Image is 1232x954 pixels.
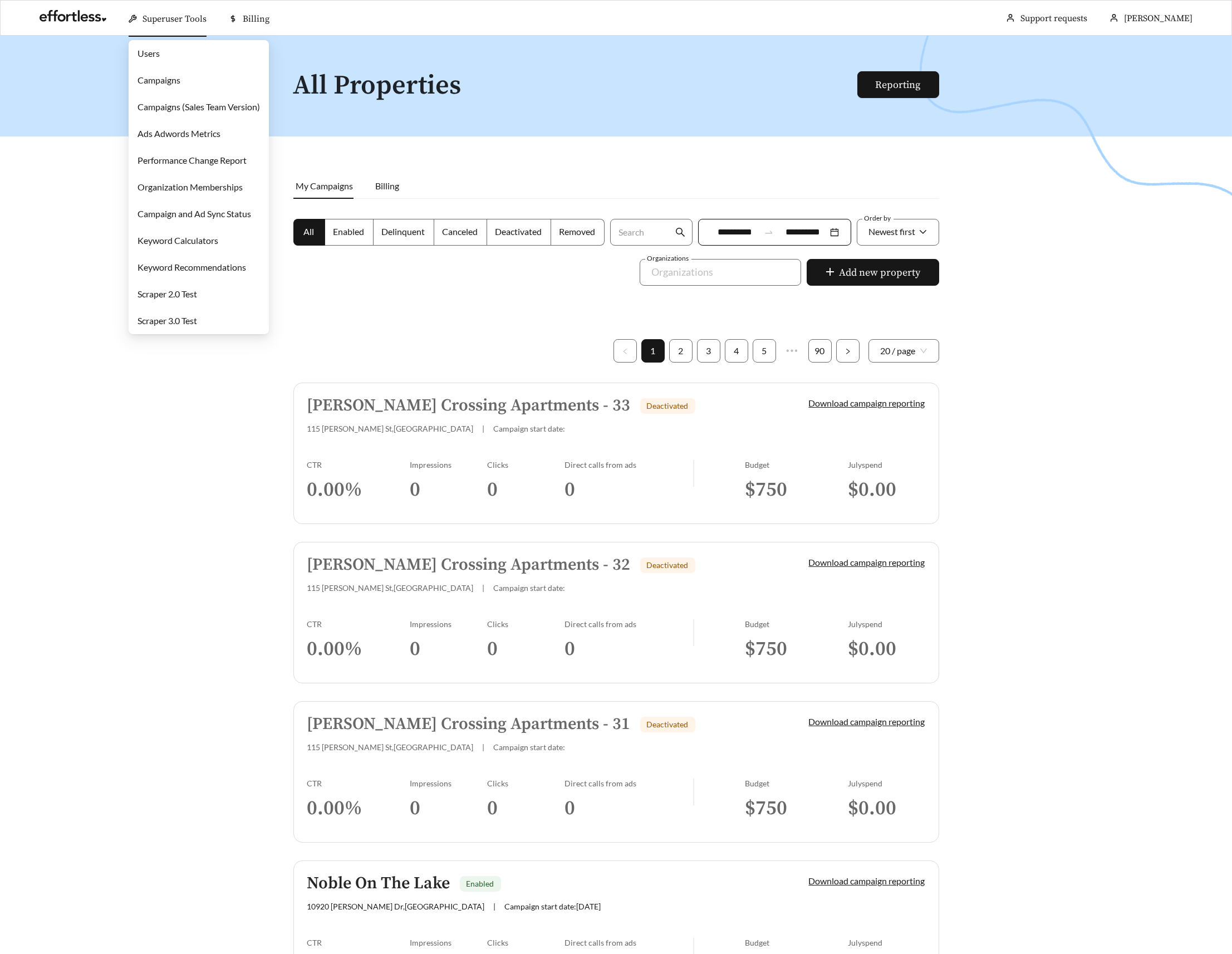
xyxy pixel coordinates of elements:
[669,339,693,363] li: 2
[494,742,566,752] span: Campaign start date:
[670,340,692,362] a: 2
[307,556,631,574] h5: [PERSON_NAME] Crossing Apartments - 32
[565,938,693,947] div: Direct calls from ads
[848,637,925,662] h3: $ 0.00
[307,477,410,502] h3: 0.00 %
[565,619,693,629] div: Direct calls from ads
[809,716,925,727] a: Download campaign reporting
[745,460,848,469] div: Budget
[307,938,410,947] div: CTR
[693,779,694,805] img: line
[307,779,410,788] div: CTR
[410,637,488,662] h3: 0
[307,583,474,593] span: 115 [PERSON_NAME] St , [GEOGRAPHIC_DATA]
[848,938,925,947] div: July spend
[565,477,693,502] h3: 0
[565,460,693,469] div: Direct calls from ads
[642,340,664,362] a: 1
[307,874,450,893] h5: Noble On The Lake
[869,226,916,237] span: Newest first
[293,71,858,101] h1: All Properties
[809,340,831,362] a: 90
[745,796,848,821] h3: $ 750
[848,477,925,502] h3: $ 0.00
[307,715,631,733] h5: [PERSON_NAME] Crossing Apartments - 31
[848,460,925,469] div: July spend
[495,226,542,237] span: Deactivated
[410,938,488,947] div: Impressions
[647,560,689,570] span: Deactivated
[307,902,485,911] span: 10920 [PERSON_NAME] Dr , [GEOGRAPHIC_DATA]
[494,902,496,911] span: |
[1124,13,1192,24] span: [PERSON_NAME]
[307,397,631,415] h5: [PERSON_NAME] Crossing Apartments - 33
[487,779,565,788] div: Clicks
[693,460,694,487] img: line
[410,477,488,502] h3: 0
[307,637,410,662] h3: 0.00 %
[483,424,485,433] span: |
[483,742,485,752] span: |
[467,879,494,888] span: Enabled
[410,619,488,629] div: Impressions
[410,460,488,469] div: Impressions
[809,875,925,886] a: Download campaign reporting
[876,79,921,91] a: Reporting
[647,401,689,410] span: Deactivated
[613,339,637,363] li: Previous Page
[487,477,565,502] h3: 0
[565,637,693,662] h3: 0
[307,619,410,629] div: CTR
[487,460,565,469] div: Clicks
[725,339,748,363] li: 4
[487,619,565,629] div: Clicks
[753,340,775,362] a: 5
[881,340,927,362] span: 20 / page
[613,339,637,363] button: left
[382,226,425,237] span: Delinquent
[487,938,565,947] div: Clicks
[745,619,848,629] div: Budget
[807,259,939,286] button: plusAdd new property
[505,902,601,911] span: Campaign start date: [DATE]
[307,796,410,821] h3: 0.00 %
[307,742,474,752] span: 115 [PERSON_NAME] St , [GEOGRAPHIC_DATA]
[745,779,848,788] div: Budget
[559,226,596,237] span: Removed
[565,779,693,788] div: Direct calls from ads
[745,477,848,502] h3: $ 750
[808,339,832,363] li: 90
[693,619,694,646] img: line
[868,339,939,363] div: Page Size
[1020,13,1087,24] a: Support requests
[304,226,315,237] span: All
[307,460,410,469] div: CTR
[483,583,485,593] span: |
[675,227,685,237] span: search
[487,637,565,662] h3: 0
[443,226,478,237] span: Canceled
[293,383,939,524] a: [PERSON_NAME] Crossing Apartments - 33Deactivated115 [PERSON_NAME] St,[GEOGRAPHIC_DATA]|Campaign ...
[494,583,566,593] span: Campaign start date:
[307,424,474,433] span: 115 [PERSON_NAME] St , [GEOGRAPHIC_DATA]
[764,227,774,237] span: to
[647,720,689,729] span: Deactivated
[333,226,365,237] span: Enabled
[857,71,939,98] button: Reporting
[809,398,925,408] a: Download campaign reporting
[697,339,720,363] li: 3
[825,267,835,279] span: plus
[143,13,207,25] span: Superuser Tools
[698,340,720,362] a: 3
[753,339,776,363] li: 5
[745,938,848,947] div: Budget
[296,180,354,191] span: My Campaigns
[848,796,925,821] h3: $ 0.00
[410,779,488,788] div: Impressions
[243,13,269,25] span: Billing
[848,779,925,788] div: July spend
[494,424,566,433] span: Campaign start date:
[410,796,488,821] h3: 0
[848,619,925,629] div: July spend
[836,339,860,363] li: Next Page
